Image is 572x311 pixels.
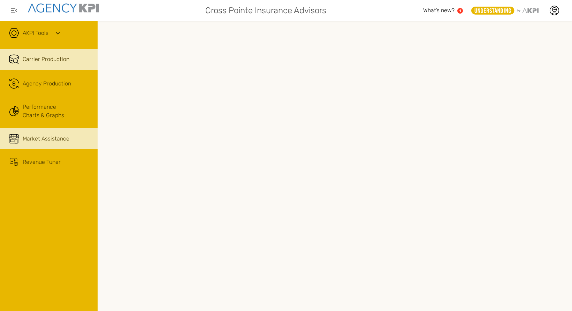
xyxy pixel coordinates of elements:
[23,79,71,88] span: Agency Production
[423,7,455,14] span: What’s new?
[459,9,461,13] text: 1
[28,3,99,13] img: agencykpi-logo-550x69-2d9e3fa8.png
[457,8,463,14] a: 1
[23,29,48,37] a: AKPI Tools
[23,158,61,166] span: Revenue Tuner
[23,135,69,143] span: Market Assistance
[205,4,326,17] span: Cross Pointe Insurance Advisors
[23,55,69,63] span: Carrier Production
